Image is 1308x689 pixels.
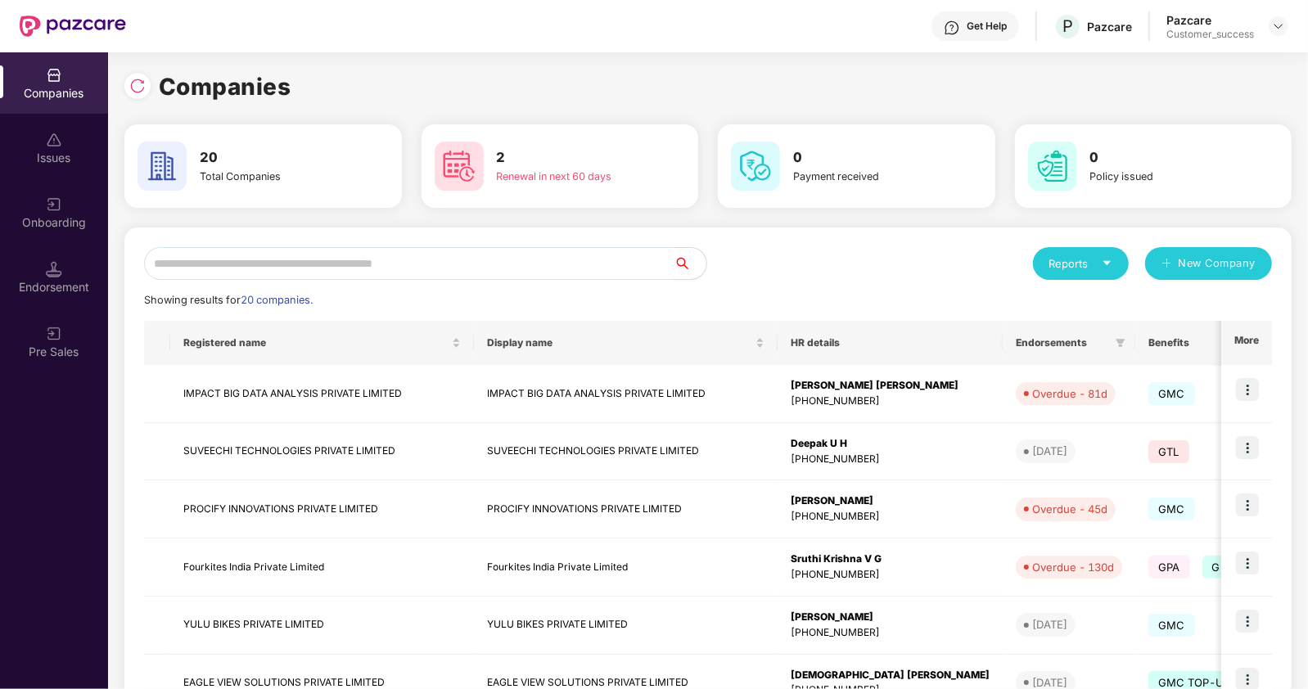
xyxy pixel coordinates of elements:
[474,480,778,538] td: PROCIFY INNOVATIONS PRIVATE LIMITED
[1032,385,1107,402] div: Overdue - 81d
[200,169,341,185] div: Total Companies
[46,67,62,83] img: svg+xml;base64,PHN2ZyBpZD0iQ29tcGFuaWVzIiB4bWxucz0iaHR0cDovL3d3dy53My5vcmcvMjAwMC9zdmciIHdpZHRoPS...
[1166,12,1254,28] div: Pazcare
[1202,556,1295,579] span: GMC TOP-UP
[497,147,638,169] h3: 2
[791,552,990,567] div: Sruthi Krishna V G
[1161,258,1172,271] span: plus
[20,16,126,37] img: New Pazcare Logo
[1148,556,1190,579] span: GPA
[241,294,313,306] span: 20 companies.
[791,610,990,625] div: [PERSON_NAME]
[1166,28,1254,41] div: Customer_success
[1087,19,1132,34] div: Pazcare
[46,196,62,213] img: svg+xml;base64,PHN2ZyB3aWR0aD0iMjAiIGhlaWdodD0iMjAiIHZpZXdCb3g9IjAgMCAyMCAyMCIgZmlsbD0ibm9uZSIgeG...
[1148,498,1195,520] span: GMC
[791,436,990,452] div: Deepak U H
[144,294,313,306] span: Showing results for
[129,78,146,94] img: svg+xml;base64,PHN2ZyBpZD0iUmVsb2FkLTMyeDMyIiB4bWxucz0iaHR0cDovL3d3dy53My5vcmcvMjAwMC9zdmciIHdpZH...
[1236,610,1259,633] img: icon
[791,493,990,509] div: [PERSON_NAME]
[435,142,484,191] img: svg+xml;base64,PHN2ZyB4bWxucz0iaHR0cDovL3d3dy53My5vcmcvMjAwMC9zdmciIHdpZHRoPSI2MCIgaGVpZ2h0PSI2MC...
[1090,169,1231,185] div: Policy issued
[170,365,474,423] td: IMPACT BIG DATA ANALYSIS PRIVATE LIMITED
[474,597,778,655] td: YULU BIKES PRIVATE LIMITED
[793,169,934,185] div: Payment received
[487,336,752,349] span: Display name
[731,142,780,191] img: svg+xml;base64,PHN2ZyB4bWxucz0iaHR0cDovL3d3dy53My5vcmcvMjAwMC9zdmciIHdpZHRoPSI2MCIgaGVpZ2h0PSI2MC...
[1049,255,1112,272] div: Reports
[1116,338,1125,348] span: filter
[200,147,341,169] h3: 20
[1236,436,1259,459] img: icon
[474,423,778,481] td: SUVEECHI TECHNOLOGIES PRIVATE LIMITED
[170,480,474,538] td: PROCIFY INNOVATIONS PRIVATE LIMITED
[1236,552,1259,574] img: icon
[46,261,62,277] img: svg+xml;base64,PHN2ZyB3aWR0aD0iMTQuNSIgaGVpZ2h0PSIxNC41IiB2aWV3Qm94PSIwIDAgMTYgMTYiIGZpbGw9Im5vbm...
[159,69,291,105] h1: Companies
[1221,321,1272,365] th: More
[474,365,778,423] td: IMPACT BIG DATA ANALYSIS PRIVATE LIMITED
[793,147,934,169] h3: 0
[1032,616,1067,633] div: [DATE]
[1179,255,1256,272] span: New Company
[46,132,62,148] img: svg+xml;base64,PHN2ZyBpZD0iSXNzdWVzX2Rpc2FibGVkIiB4bWxucz0iaHR0cDovL3d3dy53My5vcmcvMjAwMC9zdmciIH...
[138,142,187,191] img: svg+xml;base64,PHN2ZyB4bWxucz0iaHR0cDovL3d3dy53My5vcmcvMjAwMC9zdmciIHdpZHRoPSI2MCIgaGVpZ2h0PSI2MC...
[1112,333,1129,353] span: filter
[944,20,960,36] img: svg+xml;base64,PHN2ZyBpZD0iSGVscC0zMngzMiIgeG1sbnM9Imh0dHA6Ly93d3cudzMub3JnLzIwMDAvc3ZnIiB3aWR0aD...
[673,247,707,280] button: search
[183,336,449,349] span: Registered name
[1062,16,1073,36] span: P
[791,509,990,525] div: [PHONE_NUMBER]
[1102,258,1112,268] span: caret-down
[1016,336,1109,349] span: Endorsements
[1148,614,1195,637] span: GMC
[1148,440,1189,463] span: GTL
[1236,493,1259,516] img: icon
[1032,501,1107,517] div: Overdue - 45d
[778,321,1003,365] th: HR details
[1090,147,1231,169] h3: 0
[791,567,990,583] div: [PHONE_NUMBER]
[170,538,474,597] td: Fourkites India Private Limited
[967,20,1007,33] div: Get Help
[791,452,990,467] div: [PHONE_NUMBER]
[474,538,778,597] td: Fourkites India Private Limited
[791,378,990,394] div: [PERSON_NAME] [PERSON_NAME]
[1236,378,1259,401] img: icon
[170,321,474,365] th: Registered name
[1032,559,1114,575] div: Overdue - 130d
[170,423,474,481] td: SUVEECHI TECHNOLOGIES PRIVATE LIMITED
[1032,443,1067,459] div: [DATE]
[673,257,706,270] span: search
[791,394,990,409] div: [PHONE_NUMBER]
[1145,247,1272,280] button: plusNew Company
[497,169,638,185] div: Renewal in next 60 days
[1028,142,1077,191] img: svg+xml;base64,PHN2ZyB4bWxucz0iaHR0cDovL3d3dy53My5vcmcvMjAwMC9zdmciIHdpZHRoPSI2MCIgaGVpZ2h0PSI2MC...
[791,625,990,641] div: [PHONE_NUMBER]
[170,597,474,655] td: YULU BIKES PRIVATE LIMITED
[46,326,62,342] img: svg+xml;base64,PHN2ZyB3aWR0aD0iMjAiIGhlaWdodD0iMjAiIHZpZXdCb3g9IjAgMCAyMCAyMCIgZmlsbD0ibm9uZSIgeG...
[1148,382,1195,405] span: GMC
[1272,20,1285,33] img: svg+xml;base64,PHN2ZyBpZD0iRHJvcGRvd24tMzJ4MzIiIHhtbG5zPSJodHRwOi8vd3d3LnczLm9yZy8yMDAwL3N2ZyIgd2...
[474,321,778,365] th: Display name
[791,668,990,683] div: [DEMOGRAPHIC_DATA] [PERSON_NAME]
